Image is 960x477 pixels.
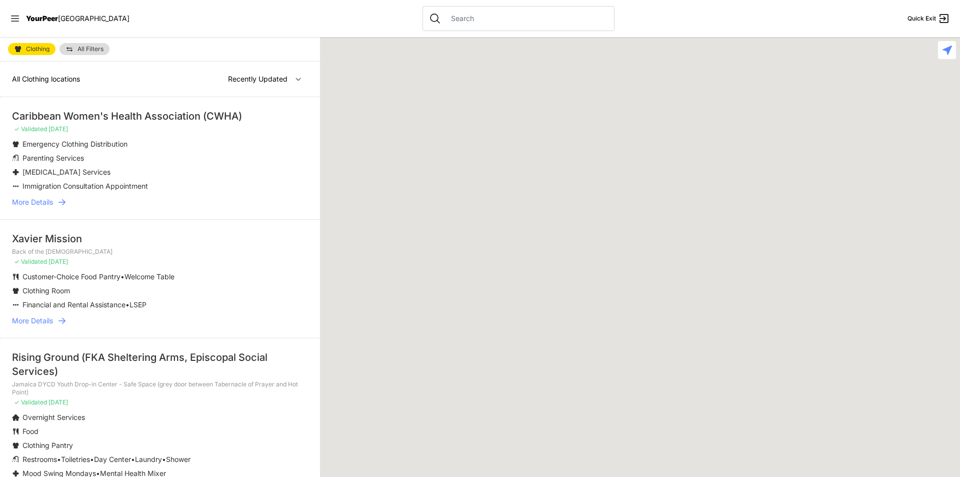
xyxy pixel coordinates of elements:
[12,197,308,207] a: More Details
[22,272,120,281] span: Customer-Choice Food Pantry
[22,427,38,435] span: Food
[48,125,68,133] span: [DATE]
[12,316,53,326] span: More Details
[57,455,61,463] span: •
[12,232,308,246] div: Xavier Mission
[48,398,68,406] span: [DATE]
[907,15,936,23] span: Quick Exit
[22,300,125,309] span: Financial and Rental Assistance
[12,380,308,396] p: Jamaica DYCD Youth Drop-in Center - Safe Space (grey door between Tabernacle of Prayer and Hot Po...
[166,455,190,463] span: Shower
[8,43,55,55] a: Clothing
[131,455,135,463] span: •
[22,154,84,162] span: Parenting Services
[14,398,47,406] span: ✓ Validated
[907,13,950,25] a: Quick Exit
[12,75,80,83] span: All Clothing locations
[12,316,308,326] a: More Details
[22,140,127,148] span: Emergency Clothing Distribution
[12,350,308,378] div: Rising Ground (FKA Sheltering Arms, Episcopal Social Services)
[22,182,148,190] span: Immigration Consultation Appointment
[58,14,129,23] span: [GEOGRAPHIC_DATA]
[445,14,608,24] input: Search
[129,300,146,309] span: LSEP
[48,258,68,265] span: [DATE]
[12,197,53,207] span: More Details
[14,258,47,265] span: ✓ Validated
[125,300,129,309] span: •
[124,272,174,281] span: Welcome Table
[22,286,70,295] span: Clothing Room
[162,455,166,463] span: •
[94,455,131,463] span: Day Center
[26,46,49,52] span: Clothing
[12,248,308,256] p: Back of the [DEMOGRAPHIC_DATA]
[61,455,90,463] span: Toiletries
[26,16,129,22] a: YourPeer[GEOGRAPHIC_DATA]
[59,43,109,55] a: All Filters
[26,14,58,23] span: YourPeer
[135,455,162,463] span: Laundry
[22,455,57,463] span: Restrooms
[22,441,73,449] span: Clothing Pantry
[22,413,85,421] span: Overnight Services
[22,168,110,176] span: [MEDICAL_DATA] Services
[77,46,103,52] span: All Filters
[90,455,94,463] span: •
[14,125,47,133] span: ✓ Validated
[12,109,308,123] div: Caribbean Women's Health Association (CWHA)
[120,272,124,281] span: •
